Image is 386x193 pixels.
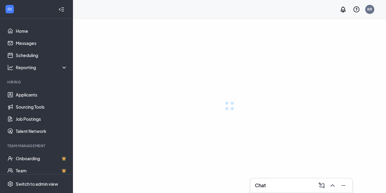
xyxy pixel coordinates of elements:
a: Home [16,25,68,37]
svg: Collapse [58,6,64,12]
a: Messages [16,37,68,49]
a: OnboardingCrown [16,152,68,164]
button: ChevronUp [327,181,337,190]
svg: ChevronUp [329,182,336,189]
a: Talent Network [16,125,68,137]
a: Sourcing Tools [16,101,68,113]
svg: QuestionInfo [353,6,360,13]
div: Hiring [7,80,66,85]
button: ComposeMessage [316,181,326,190]
a: TeamCrown [16,164,68,177]
svg: Notifications [339,6,347,13]
button: Minimize [338,181,348,190]
svg: Analysis [7,64,13,70]
div: KR [367,7,372,12]
div: Team Management [7,143,66,148]
svg: ComposeMessage [318,182,325,189]
a: Scheduling [16,49,68,61]
svg: Settings [7,181,13,187]
a: Applicants [16,89,68,101]
h3: Chat [255,182,266,189]
svg: WorkstreamLogo [7,6,13,12]
div: Switch to admin view [16,181,58,187]
svg: Minimize [340,182,347,189]
div: Reporting [16,64,68,70]
a: Job Postings [16,113,68,125]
